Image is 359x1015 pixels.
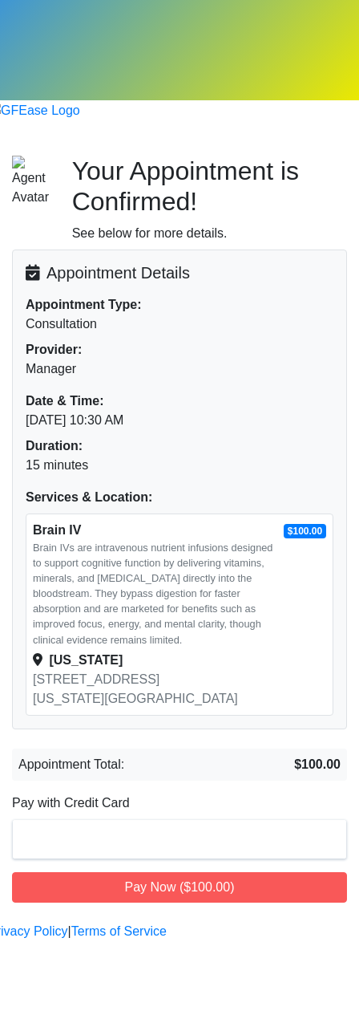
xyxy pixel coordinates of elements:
[26,359,333,379] div: Manager
[26,456,333,475] div: 15 minutes
[294,755,341,774] strong: $100.00
[12,794,130,813] label: Pay with Credit Card
[26,298,142,311] strong: Appointment Type:
[26,343,82,356] strong: Provider:
[12,872,347,903] button: Pay Now ($100.00)
[26,394,104,408] strong: Date & Time:
[72,224,347,243] div: See below for more details.
[49,653,123,667] strong: [US_STATE]
[284,524,326,538] div: $100.00
[33,521,284,540] div: Brain IV
[12,156,49,207] img: Agent Avatar
[18,755,124,774] span: Appointment Total:
[33,540,284,648] small: Brain IVs are intravenous nutrient infusions designed to support cognitive function by delivering...
[26,490,152,504] strong: Services & Location:
[125,880,235,894] span: Pay Now ($100.00)
[26,439,83,453] strong: Duration:
[68,922,71,941] a: |
[21,828,338,843] iframe: Secure card payment input frame
[72,156,347,217] h2: Your Appointment is Confirmed!
[71,922,167,941] a: Terms of Service
[26,411,333,430] div: [DATE] 10:30 AM
[26,315,333,334] div: Consultation
[33,670,284,708] div: [STREET_ADDRESS] [US_STATE][GEOGRAPHIC_DATA]
[26,263,333,282] h5: Appointment Details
